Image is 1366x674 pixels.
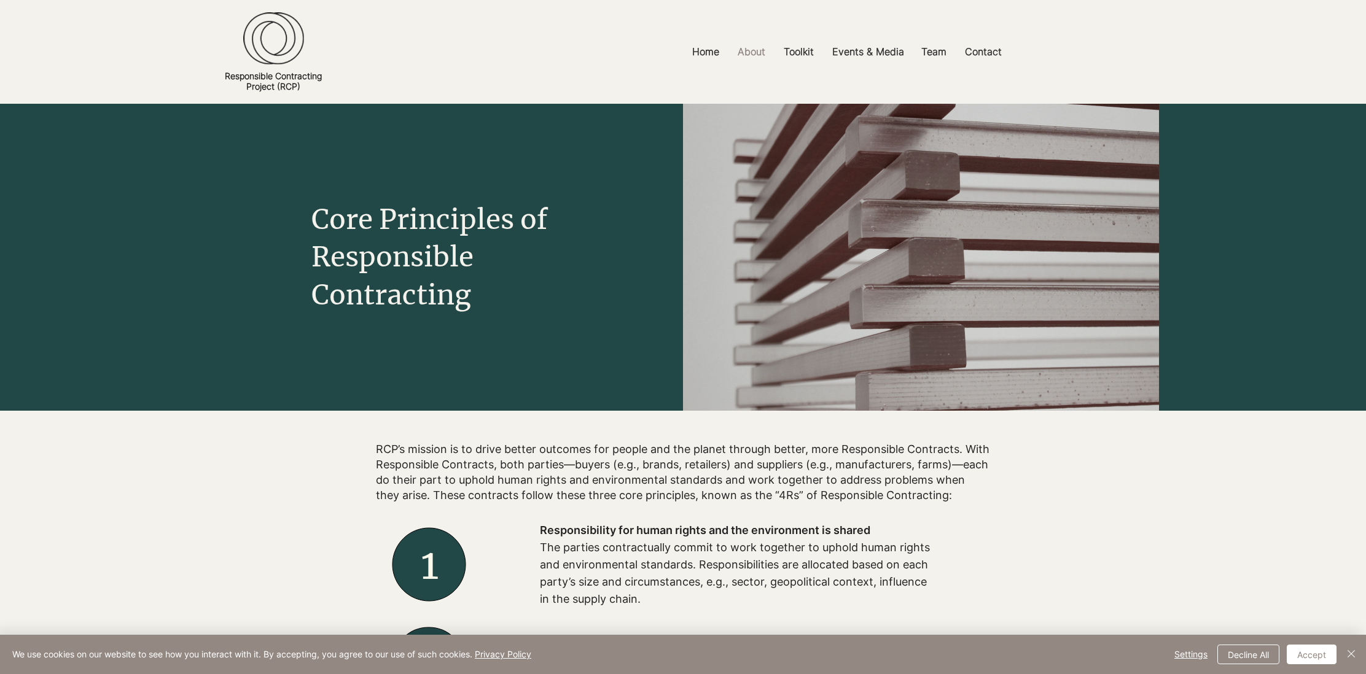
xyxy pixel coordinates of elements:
[823,38,912,66] a: Events & Media
[540,539,933,608] p: The parties contractually commit to work together to uphold human rights and environmental standa...
[778,38,820,66] p: Toolkit
[536,38,1159,66] nav: Site
[311,201,587,314] h1: Core Principles of Responsible Contracting
[1287,645,1337,664] button: Accept
[1344,646,1359,661] img: Close
[956,38,1011,66] a: Contact
[732,38,771,66] p: About
[475,649,531,659] a: Privacy Policy
[540,524,870,536] span: Responsibility for human rights and the environment is shared
[775,38,823,66] a: Toolkit
[225,71,322,91] a: Responsible ContractingProject (RCP)
[912,38,956,66] a: Team
[826,38,910,66] p: Events & Media
[683,38,728,66] a: Home
[1217,645,1279,664] button: Decline All
[368,536,491,593] h2: 1
[1344,645,1359,664] button: Close
[959,38,1008,66] p: Contact
[12,649,531,660] span: We use cookies on our website to see how you interact with it. By accepting, you agree to our use...
[376,441,990,503] h2: RCP’s mission is to drive better outcomes for people and the planet through better, more Responsi...
[915,38,953,66] p: Team
[683,104,1159,411] img: pexels-noahdwilke-68725_edited.jpg
[686,38,725,66] p: Home
[1174,645,1208,664] span: Settings
[728,38,775,66] a: About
